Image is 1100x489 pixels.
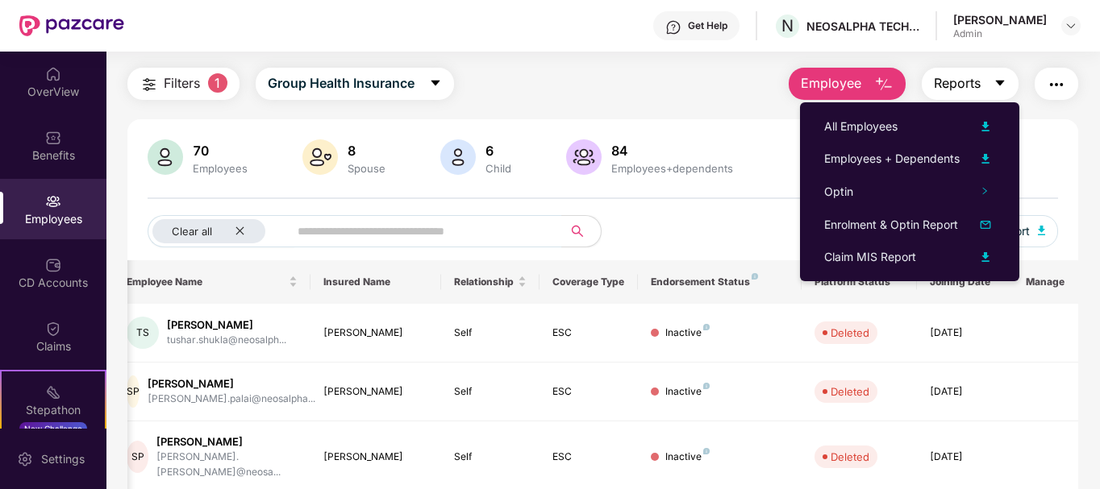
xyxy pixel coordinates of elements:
img: svg+xml;base64,PHN2ZyBpZD0iQ2xhaW0iIHhtbG5zPSJodHRwOi8vd3d3LnczLm9yZy8yMDAwL3N2ZyIgd2lkdGg9IjIwIi... [45,321,61,337]
div: NEOSALPHA TECHNOLOGIES [GEOGRAPHIC_DATA] [806,19,919,34]
span: N [781,16,794,35]
div: Admin [953,27,1047,40]
div: Settings [36,451,90,467]
div: Endorsement Status [651,276,789,288]
div: [PERSON_NAME] [323,450,429,465]
div: 8 [344,143,389,159]
div: Inactive [665,450,710,465]
img: svg+xml;base64,PHN2ZyBpZD0iU2V0dGluZy0yMHgyMCIgeG1sbnM9Imh0dHA6Ly93d3cudzMub3JnLzIwMDAvc3ZnIiB3aW... [17,451,33,467]
img: svg+xml;base64,PHN2ZyB4bWxucz0iaHR0cDovL3d3dy53My5vcmcvMjAwMC9zdmciIHhtbG5zOnhsaW5rPSJodHRwOi8vd3... [976,247,995,267]
span: Reports [934,73,981,93]
img: svg+xml;base64,PHN2ZyB4bWxucz0iaHR0cDovL3d3dy53My5vcmcvMjAwMC9zdmciIHhtbG5zOnhsaW5rPSJodHRwOi8vd3... [976,117,995,136]
div: Deleted [831,383,869,400]
div: Self [454,384,527,400]
div: Claim MIS Report [824,248,916,266]
img: svg+xml;base64,PHN2ZyB4bWxucz0iaHR0cDovL3d3dy53My5vcmcvMjAwMC9zdmciIHhtbG5zOnhsaW5rPSJodHRwOi8vd3... [148,139,183,175]
img: svg+xml;base64,PHN2ZyB4bWxucz0iaHR0cDovL3d3dy53My5vcmcvMjAwMC9zdmciIHdpZHRoPSI4IiBoZWlnaHQ9IjgiIH... [703,324,710,330]
img: svg+xml;base64,PHN2ZyB4bWxucz0iaHR0cDovL3d3dy53My5vcmcvMjAwMC9zdmciIHhtbG5zOnhsaW5rPSJodHRwOi8vd3... [440,139,476,175]
img: svg+xml;base64,PHN2ZyB4bWxucz0iaHR0cDovL3d3dy53My5vcmcvMjAwMC9zdmciIHdpZHRoPSI4IiBoZWlnaHQ9IjgiIH... [703,448,710,454]
img: svg+xml;base64,PHN2ZyB4bWxucz0iaHR0cDovL3d3dy53My5vcmcvMjAwMC9zdmciIHdpZHRoPSIyNCIgaGVpZ2h0PSIyNC... [140,75,159,94]
th: Insured Name [310,260,442,304]
div: [PERSON_NAME] [953,12,1047,27]
div: Spouse [344,162,389,175]
img: svg+xml;base64,PHN2ZyB4bWxucz0iaHR0cDovL3d3dy53My5vcmcvMjAwMC9zdmciIHdpZHRoPSI4IiBoZWlnaHQ9IjgiIH... [703,383,710,389]
span: close [235,226,245,236]
button: Clear allclose [148,215,294,247]
th: Relationship [441,260,540,304]
div: 70 [190,143,251,159]
button: Filters1 [127,68,240,100]
div: Deleted [831,449,869,465]
div: Employees [190,162,251,175]
div: Inactive [665,384,710,400]
div: 6 [482,143,515,159]
img: svg+xml;base64,PHN2ZyB4bWxucz0iaHR0cDovL3d3dy53My5vcmcvMjAwMC9zdmciIHhtbG5zOnhsaW5rPSJodHRwOi8vd3... [976,149,995,168]
div: Deleted [831,325,869,341]
span: caret-down [429,77,442,91]
div: tushar.shukla@neosalph... [167,333,286,348]
span: Employee Name [127,276,285,288]
div: TS [127,317,159,349]
button: Group Health Insurancecaret-down [256,68,454,100]
span: Optin [824,184,853,198]
img: svg+xml;base64,PHN2ZyBpZD0iRW1wbG95ZWVzIiB4bWxucz0iaHR0cDovL3d3dy53My5vcmcvMjAwMC9zdmciIHdpZHRoPS... [45,193,61,209]
button: Reportscaret-down [922,68,1019,100]
img: svg+xml;base64,PHN2ZyB4bWxucz0iaHR0cDovL3d3dy53My5vcmcvMjAwMC9zdmciIHhtbG5zOnhsaW5rPSJodHRwOi8vd3... [566,139,602,175]
div: Enrolment & Optin Report [824,216,958,234]
span: caret-down [994,77,1006,91]
img: New Pazcare Logo [19,15,124,36]
button: Employee [789,68,906,100]
div: [PERSON_NAME] [323,325,429,341]
div: [PERSON_NAME] [167,317,286,333]
div: [PERSON_NAME].palai@neosalpha... [148,392,315,407]
th: Coverage Type [540,260,638,304]
img: svg+xml;base64,PHN2ZyBpZD0iSG9tZSIgeG1sbnM9Imh0dHA6Ly93d3cudzMub3JnLzIwMDAvc3ZnIiB3aWR0aD0iMjAiIG... [45,66,61,82]
div: SP [127,375,140,408]
img: svg+xml;base64,PHN2ZyBpZD0iQ0RfQWNjb3VudHMiIGRhdGEtbmFtZT0iQ0QgQWNjb3VudHMiIHhtbG5zPSJodHRwOi8vd3... [45,257,61,273]
img: svg+xml;base64,PHN2ZyB4bWxucz0iaHR0cDovL3d3dy53My5vcmcvMjAwMC9zdmciIHdpZHRoPSIyMSIgaGVpZ2h0PSIyMC... [45,384,61,400]
th: Manage [1013,260,1078,304]
span: Clear all [172,225,212,238]
span: 1 [208,73,227,93]
div: 84 [608,143,736,159]
div: Get Help [688,19,727,32]
img: svg+xml;base64,PHN2ZyB4bWxucz0iaHR0cDovL3d3dy53My5vcmcvMjAwMC9zdmciIHhtbG5zOnhsaW5rPSJodHRwOi8vd3... [1038,226,1046,235]
th: Employee Name [114,260,310,304]
span: Employee [801,73,861,93]
div: [PERSON_NAME] [323,384,429,400]
div: [DATE] [930,384,1002,400]
span: right [981,187,989,195]
button: search [561,215,602,247]
img: svg+xml;base64,PHN2ZyBpZD0iSGVscC0zMngzMiIgeG1sbnM9Imh0dHA6Ly93d3cudzMub3JnLzIwMDAvc3ZnIiB3aWR0aD... [665,19,681,35]
div: Inactive [665,325,710,341]
div: [PERSON_NAME].[PERSON_NAME]@neosa... [156,450,297,480]
div: ESC [552,384,625,400]
img: svg+xml;base64,PHN2ZyB4bWxucz0iaHR0cDovL3d3dy53My5vcmcvMjAwMC9zdmciIHdpZHRoPSI4IiBoZWlnaHQ9IjgiIH... [752,273,758,280]
span: Relationship [454,276,515,288]
img: svg+xml;base64,PHN2ZyB4bWxucz0iaHR0cDovL3d3dy53My5vcmcvMjAwMC9zdmciIHdpZHRoPSIyNCIgaGVpZ2h0PSIyNC... [1047,75,1066,94]
img: svg+xml;base64,PHN2ZyB4bWxucz0iaHR0cDovL3d3dy53My5vcmcvMjAwMC9zdmciIHhtbG5zOnhsaW5rPSJodHRwOi8vd3... [302,139,338,175]
img: svg+xml;base64,PHN2ZyB4bWxucz0iaHR0cDovL3d3dy53My5vcmcvMjAwMC9zdmciIHhtbG5zOnhsaW5rPSJodHRwOi8vd3... [976,215,995,234]
div: Self [454,450,527,465]
div: [DATE] [930,325,1002,341]
div: Stepathon [2,402,105,418]
span: Group Health Insurance [268,73,415,93]
span: search [561,225,593,238]
div: [PERSON_NAME] [148,376,315,392]
div: ESC [552,450,625,465]
div: Self [454,325,527,341]
div: [PERSON_NAME] [156,434,297,450]
div: SP [127,441,148,473]
img: svg+xml;base64,PHN2ZyB4bWxucz0iaHR0cDovL3d3dy53My5vcmcvMjAwMC9zdmciIHhtbG5zOnhsaW5rPSJodHRwOi8vd3... [874,75,894,94]
span: Filters [164,73,200,93]
div: New Challenge [19,422,87,435]
div: All Employees [824,118,898,135]
div: Child [482,162,515,175]
div: Employees + Dependents [824,150,960,168]
div: Employees+dependents [608,162,736,175]
img: svg+xml;base64,PHN2ZyBpZD0iRHJvcGRvd24tMzJ4MzIiIHhtbG5zPSJodHRwOi8vd3d3LnczLm9yZy8yMDAwL3N2ZyIgd2... [1065,19,1077,32]
img: svg+xml;base64,PHN2ZyBpZD0iQmVuZWZpdHMiIHhtbG5zPSJodHRwOi8vd3d3LnczLm9yZy8yMDAwL3N2ZyIgd2lkdGg9Ij... [45,130,61,146]
div: [DATE] [930,450,1002,465]
div: ESC [552,325,625,341]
